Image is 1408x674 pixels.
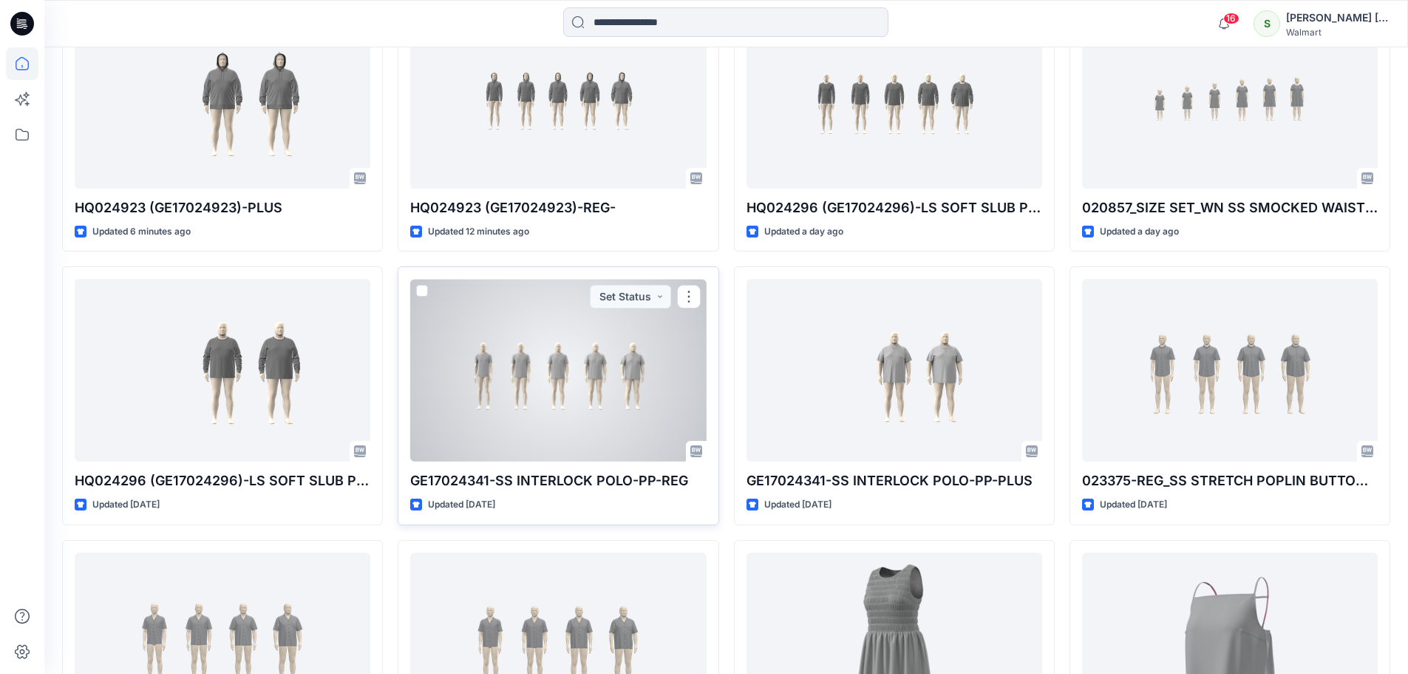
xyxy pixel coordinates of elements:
p: GE17024341-SS INTERLOCK POLO-PP-PLUS [746,471,1042,491]
p: HQ024296 (GE17024296)-LS SOFT SLUB POCKET CREW-PLUS [75,471,370,491]
div: [PERSON_NAME] ​[PERSON_NAME] [1286,9,1390,27]
p: GE17024341-SS INTERLOCK POLO-PP-REG [410,471,706,491]
a: 020857_SIZE SET_WN SS SMOCKED WAIST DR [1082,6,1378,189]
p: Updated a day ago [764,224,843,240]
p: Updated [DATE] [1100,497,1167,513]
a: HQ024296 (GE17024296)-LS SOFT SLUB POCKET CREW-REG [746,6,1042,189]
p: Updated [DATE] [428,497,495,513]
p: HQ024923 (GE17024923)-PLUS [75,198,370,218]
a: HQ024923 (GE17024923)-PLUS [75,6,370,189]
p: Updated [DATE] [764,497,831,513]
a: 023375-REG_SS STRETCH POPLIN BUTTON DOWN-20-08-25 [1082,279,1378,462]
p: Updated 12 minutes ago [428,224,529,240]
a: HQ024296 (GE17024296)-LS SOFT SLUB POCKET CREW-PLUS [75,279,370,462]
a: GE17024341-SS INTERLOCK POLO-PP-REG [410,279,706,462]
a: GE17024341-SS INTERLOCK POLO-PP-PLUS [746,279,1042,462]
div: Walmart [1286,27,1390,38]
span: 16 [1223,13,1239,24]
div: S​ [1254,10,1280,37]
p: HQ024296 (GE17024296)-LS SOFT SLUB POCKET CREW-REG [746,198,1042,218]
p: 020857_SIZE SET_WN SS SMOCKED WAIST DR [1082,198,1378,218]
a: HQ024923 (GE17024923)-REG- [410,6,706,189]
p: 023375-REG_SS STRETCH POPLIN BUTTON DOWN-20-08-25 [1082,471,1378,491]
p: HQ024923 (GE17024923)-REG- [410,198,706,218]
p: Updated 6 minutes ago [92,224,191,240]
p: Updated [DATE] [92,497,160,513]
p: Updated a day ago [1100,224,1179,240]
